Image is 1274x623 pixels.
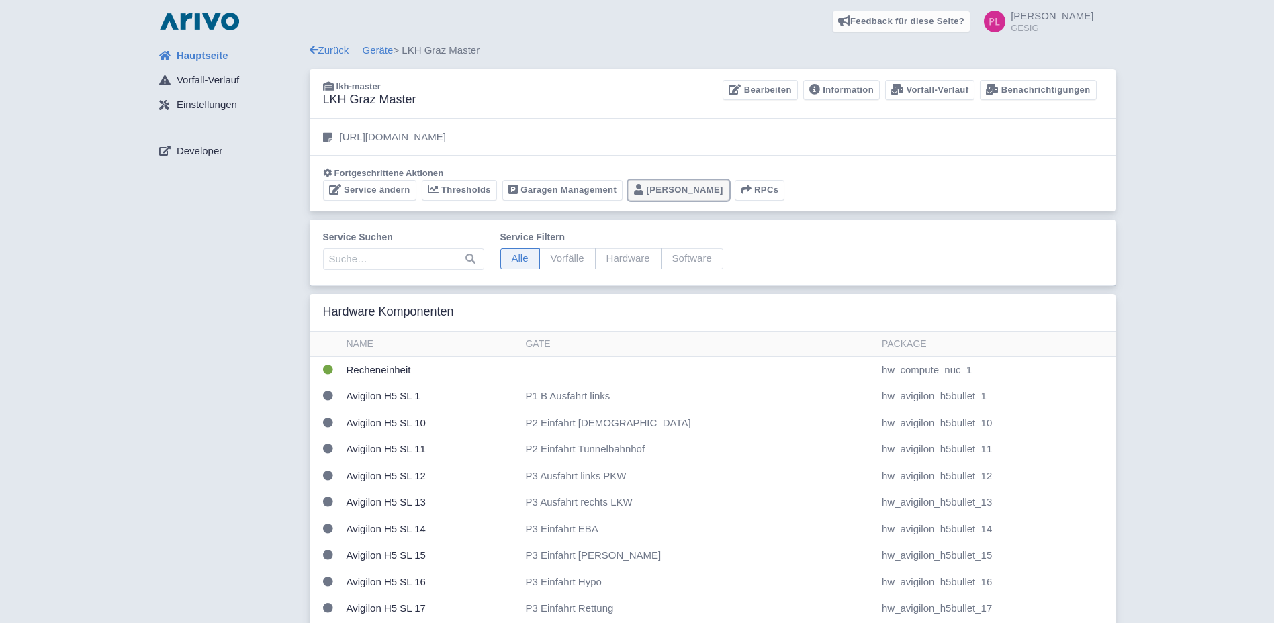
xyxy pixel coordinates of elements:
a: Bearbeiten [723,80,797,101]
td: Avigilon H5 SL 15 [341,542,520,569]
a: Thresholds [422,180,497,201]
label: Service suchen [323,230,484,244]
td: P3 Einfahrt [PERSON_NAME] [520,542,876,569]
td: P3 Ausfahrt rechts LKW [520,489,876,516]
input: Suche… [323,248,484,270]
td: Avigilon H5 SL 1 [341,383,520,410]
a: Vorfall-Verlauf [148,68,310,93]
td: P3 Einfahrt Rettung [520,595,876,622]
th: Name [341,332,520,357]
td: P1 B Ausfahrt links [520,383,876,410]
td: Recheneinheit [341,356,520,383]
p: [URL][DOMAIN_NAME] [340,130,446,145]
td: Avigilon H5 SL 14 [341,516,520,542]
td: hw_avigilon_h5bullet_10 [876,410,1116,436]
td: hw_avigilon_h5bullet_17 [876,595,1116,622]
span: [PERSON_NAME] [1011,10,1093,21]
a: Hauptseite [148,43,310,68]
img: logo [156,11,242,32]
a: [PERSON_NAME] GESIG [976,11,1093,32]
td: Avigilon H5 SL 11 [341,436,520,463]
td: hw_avigilon_h5bullet_15 [876,542,1116,569]
span: Software [661,248,723,269]
td: hw_avigilon_h5bullet_12 [876,463,1116,489]
span: Vorfälle [539,248,596,269]
td: Avigilon H5 SL 13 [341,489,520,516]
span: Einstellungen [177,97,237,113]
td: hw_avigilon_h5bullet_16 [876,569,1116,595]
span: Alle [500,248,540,269]
td: Avigilon H5 SL 12 [341,463,520,489]
h3: LKH Graz Master [323,93,416,107]
td: hw_avigilon_h5bullet_1 [876,383,1116,410]
a: Developer [148,138,310,164]
td: P3 Ausfahrt links PKW [520,463,876,489]
a: Information [803,80,880,101]
a: Zurück [310,44,349,56]
span: lkh-master [336,81,381,91]
td: P2 Einfahrt [DEMOGRAPHIC_DATA] [520,410,876,436]
a: Service ändern [323,180,416,201]
td: P2 Einfahrt Tunnelbahnhof [520,436,876,463]
span: Hardware [595,248,662,269]
span: Fortgeschrittene Aktionen [334,168,444,178]
a: Garagen Management [502,180,623,201]
td: hw_avigilon_h5bullet_13 [876,489,1116,516]
a: Vorfall-Verlauf [885,80,974,101]
td: hw_avigilon_h5bullet_14 [876,516,1116,542]
a: Benachrichtigungen [980,80,1096,101]
span: Hauptseite [177,48,228,64]
td: P3 Einfahrt Hypo [520,569,876,595]
button: RPCs [735,180,785,201]
td: P3 Einfahrt EBA [520,516,876,542]
a: Geräte [363,44,394,56]
a: [PERSON_NAME] [628,180,729,201]
small: GESIG [1011,23,1093,32]
td: hw_compute_nuc_1 [876,356,1116,383]
h3: Hardware Komponenten [323,305,454,320]
span: Developer [177,144,222,159]
div: > LKH Graz Master [310,43,1116,58]
td: Avigilon H5 SL 10 [341,410,520,436]
th: Gate [520,332,876,357]
th: Package [876,332,1116,357]
a: Einstellungen [148,93,310,118]
a: Feedback für diese Seite? [832,11,971,32]
td: hw_avigilon_h5bullet_11 [876,436,1116,463]
label: Service filtern [500,230,723,244]
td: Avigilon H5 SL 17 [341,595,520,622]
span: Vorfall-Verlauf [177,73,239,88]
td: Avigilon H5 SL 16 [341,569,520,595]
